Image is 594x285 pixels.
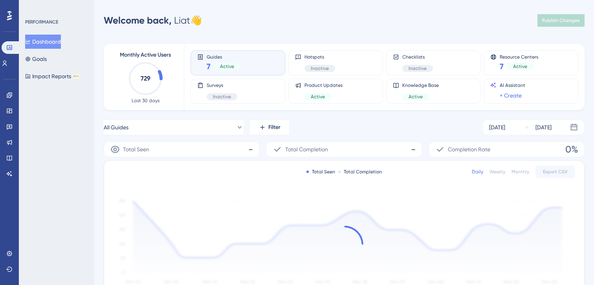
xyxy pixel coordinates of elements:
[409,65,427,72] span: Inactive
[104,15,172,26] span: Welcome back,
[141,75,150,82] text: 729
[132,97,159,104] span: Last 30 days
[472,169,483,175] div: Daily
[409,94,423,100] span: Active
[104,120,244,135] button: All Guides
[25,35,61,49] button: Dashboard
[489,123,505,132] div: [DATE]
[537,14,585,27] button: Publish Changes
[207,54,240,59] span: Guides
[285,145,328,154] span: Total Completion
[25,19,58,25] div: PERFORMANCE
[207,61,211,72] span: 7
[411,143,416,156] span: -
[306,169,335,175] div: Total Seen
[500,82,525,88] span: AI Assistant
[120,50,171,60] span: Monthly Active Users
[511,169,529,175] div: Monthly
[535,165,575,178] button: Export CSV
[304,82,343,88] span: Product Updates
[489,169,505,175] div: Weekly
[73,74,80,78] div: BETA
[500,91,522,100] a: + Create
[535,123,552,132] div: [DATE]
[104,14,202,27] div: Liat 👋
[338,169,382,175] div: Total Completion
[311,65,329,72] span: Inactive
[565,143,578,156] span: 0%
[500,54,538,59] span: Resource Centers
[543,169,568,175] span: Export CSV
[513,63,527,70] span: Active
[448,145,490,154] span: Completion Rate
[25,52,47,66] button: Goals
[104,123,128,132] span: All Guides
[268,123,280,132] span: Filter
[248,143,253,156] span: -
[402,82,439,88] span: Knowledge Base
[500,61,504,72] span: 7
[220,63,234,70] span: Active
[304,54,335,60] span: Hotspots
[402,54,433,60] span: Checklists
[213,94,231,100] span: Inactive
[250,120,289,135] button: Filter
[542,17,580,24] span: Publish Changes
[123,145,149,154] span: Total Seen
[25,69,80,83] button: Impact ReportsBETA
[311,94,325,100] span: Active
[207,82,237,88] span: Surveys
